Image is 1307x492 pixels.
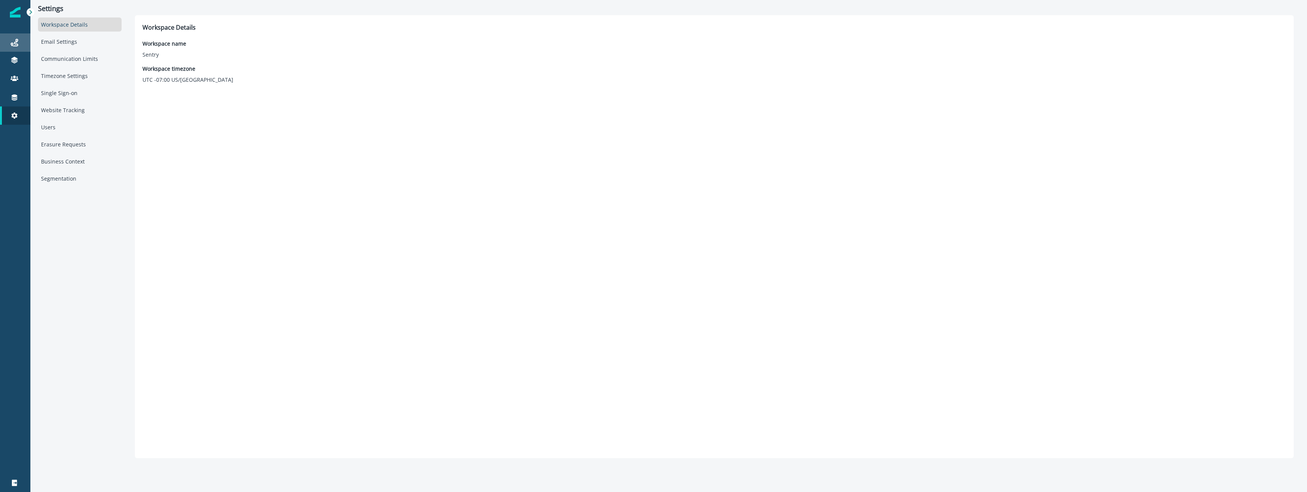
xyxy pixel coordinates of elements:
[38,171,122,186] div: Segmentation
[38,86,122,100] div: Single Sign-on
[142,40,186,48] p: Workspace name
[38,103,122,117] div: Website Tracking
[38,69,122,83] div: Timezone Settings
[38,17,122,32] div: Workspace Details
[38,52,122,66] div: Communication Limits
[142,76,233,84] p: UTC -07:00 US/[GEOGRAPHIC_DATA]
[38,35,122,49] div: Email Settings
[142,65,233,73] p: Workspace timezone
[38,137,122,151] div: Erasure Requests
[142,23,1286,32] p: Workspace Details
[38,154,122,168] div: Business Context
[10,7,21,17] img: Inflection
[142,51,186,59] p: Sentry
[38,120,122,134] div: Users
[38,5,122,13] p: Settings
